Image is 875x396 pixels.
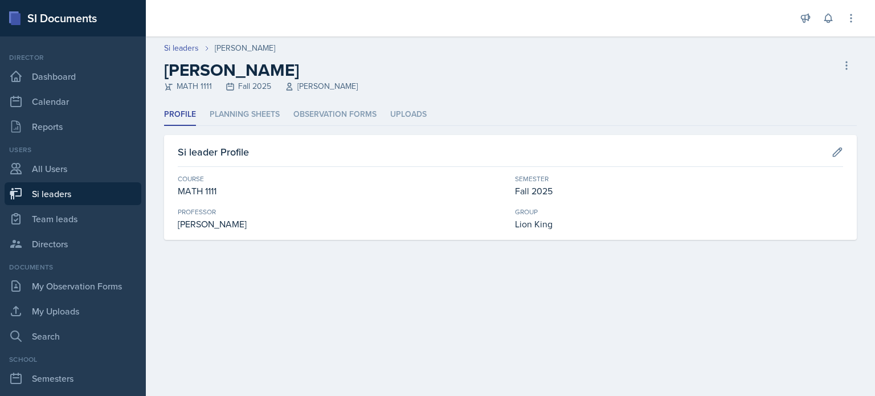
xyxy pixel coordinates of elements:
div: Documents [5,262,141,272]
a: Calendar [5,90,141,113]
div: MATH 1111 [178,184,506,198]
a: All Users [5,157,141,180]
a: Dashboard [5,65,141,88]
a: Si leaders [164,42,199,54]
div: Users [5,145,141,155]
li: Observation Forms [293,104,377,126]
a: My Observation Forms [5,275,141,297]
a: Search [5,325,141,348]
li: Profile [164,104,196,126]
a: Team leads [5,207,141,230]
div: [PERSON_NAME] [215,42,275,54]
a: Si leaders [5,182,141,205]
a: My Uploads [5,300,141,322]
div: Professor [178,207,506,217]
div: Fall 2025 [515,184,843,198]
h2: [PERSON_NAME] [164,60,358,80]
h3: Si leader Profile [178,144,249,160]
div: Lion King [515,217,843,231]
a: Reports [5,115,141,138]
li: Planning Sheets [210,104,280,126]
div: Director [5,52,141,63]
div: MATH 1111 Fall 2025 [PERSON_NAME] [164,80,358,92]
a: Directors [5,232,141,255]
li: Uploads [390,104,427,126]
div: School [5,354,141,365]
div: Course [178,174,506,184]
div: [PERSON_NAME] [178,217,506,231]
div: Group [515,207,843,217]
a: Semesters [5,367,141,390]
div: Semester [515,174,843,184]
